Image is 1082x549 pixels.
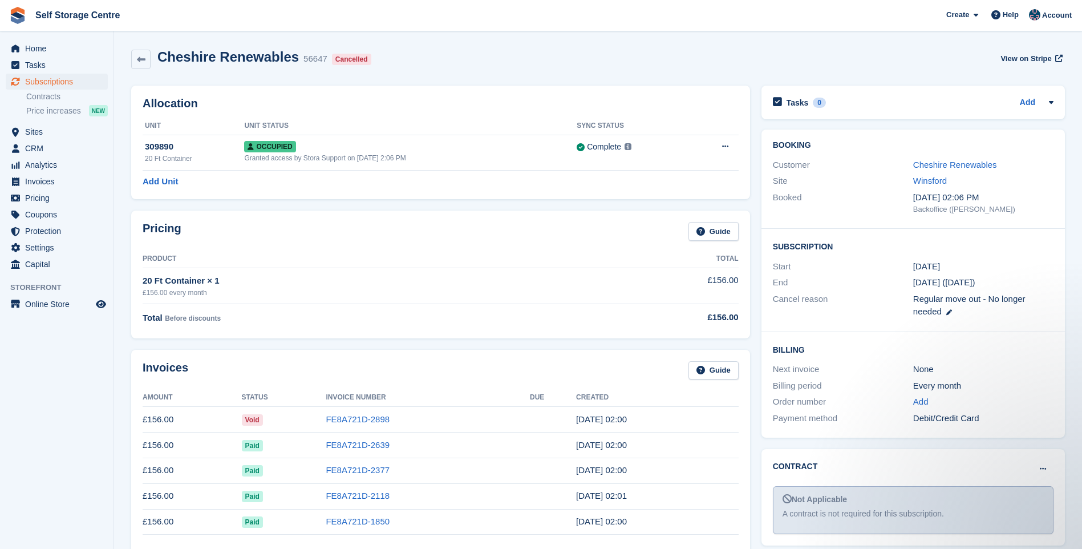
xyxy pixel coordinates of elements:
a: menu [6,41,108,56]
span: Analytics [25,157,94,173]
div: 0 [813,98,826,108]
span: Storefront [10,282,114,293]
th: Invoice Number [326,389,530,407]
a: menu [6,157,108,173]
th: Sync Status [577,117,689,135]
span: View on Stripe [1000,53,1051,64]
div: Cancel reason [773,293,913,318]
a: Preview store [94,297,108,311]
h2: Cheshire Renewables [157,49,299,64]
span: Pricing [25,190,94,206]
th: Due [530,389,576,407]
td: £156.00 [143,407,242,433]
h2: Tasks [787,98,809,108]
th: Total [570,250,739,268]
div: Backoffice ([PERSON_NAME]) [913,204,1053,215]
div: Billing period [773,380,913,393]
div: Debit/Credit Card [913,412,1053,425]
a: FE8A721D-2118 [326,491,390,500]
h2: Contract [773,461,818,473]
time: 2025-09-04 01:00:27 UTC [576,440,627,450]
td: £156.00 [143,458,242,483]
div: None [913,363,1053,376]
h2: Subscription [773,240,1053,252]
div: Granted access by Stora Support on [DATE] 2:06 PM [244,153,577,163]
a: menu [6,190,108,206]
span: Regular move out - No longer needed [913,294,1026,317]
a: Winsford [913,176,947,185]
span: Account [1042,10,1072,21]
a: menu [6,140,108,156]
div: Every month [913,380,1053,393]
a: Contracts [26,91,108,102]
a: menu [6,207,108,223]
td: £156.00 [143,433,242,458]
span: Capital [25,256,94,272]
a: Price increases NEW [26,104,108,117]
a: Self Storage Centre [31,6,124,25]
div: Customer [773,159,913,172]
h2: Pricing [143,222,181,241]
a: Add [913,395,929,409]
span: Paid [242,516,263,528]
span: Tasks [25,57,94,73]
a: Guide [688,222,739,241]
a: FE8A721D-2898 [326,414,390,424]
div: 20 Ft Container × 1 [143,274,570,288]
h2: Billing [773,344,1053,355]
time: 2025-07-04 01:01:00 UTC [576,491,627,500]
a: FE8A721D-2639 [326,440,390,450]
td: £156.00 [570,268,739,304]
span: Help [1003,9,1019,21]
span: Paid [242,491,263,502]
div: £156.00 every month [143,288,570,298]
h2: Allocation [143,97,739,110]
a: menu [6,296,108,312]
a: FE8A721D-2377 [326,465,390,475]
img: stora-icon-8386f47178a22dfd0bd8f6a31ec36ba5ce8667c1dd55bd0f319d3a0aa187defe.svg [9,7,26,24]
span: CRM [25,140,94,156]
a: menu [6,57,108,73]
a: FE8A721D-1850 [326,516,390,526]
span: Create [946,9,969,21]
th: Unit [143,117,244,135]
a: menu [6,223,108,239]
div: £156.00 [570,311,739,324]
span: Invoices [25,173,94,189]
th: Unit Status [244,117,577,135]
th: Created [576,389,739,407]
a: Guide [688,361,739,380]
a: Add Unit [143,175,178,188]
a: menu [6,256,108,272]
span: Price increases [26,106,81,116]
a: menu [6,173,108,189]
a: Add [1020,96,1035,110]
div: 309890 [145,140,244,154]
span: Void [242,414,263,426]
td: £156.00 [143,483,242,509]
div: A contract is not required for this subscription. [783,508,1044,520]
th: Amount [143,389,242,407]
div: NEW [89,105,108,116]
div: 56647 [303,53,327,66]
span: Home [25,41,94,56]
time: 2024-11-04 01:00:00 UTC [913,260,940,273]
span: Paid [242,465,263,477]
div: 20 Ft Container [145,154,244,164]
a: menu [6,240,108,256]
img: icon-info-grey-7440780725fd019a000dd9b08b2336e03edf1995a4989e88bcd33f0948082b44.svg [625,143,631,150]
span: Paid [242,440,263,451]
time: 2025-10-04 01:00:14 UTC [576,414,627,424]
span: Protection [25,223,94,239]
span: Online Store [25,296,94,312]
span: Before discounts [165,314,221,322]
span: Occupied [244,141,295,152]
h2: Booking [773,141,1053,150]
img: Clair Cole [1029,9,1040,21]
div: Order number [773,395,913,409]
div: Not Applicable [783,494,1044,506]
time: 2025-06-04 01:00:05 UTC [576,516,627,526]
span: Subscriptions [25,74,94,90]
span: Settings [25,240,94,256]
span: [DATE] ([DATE]) [913,277,975,287]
